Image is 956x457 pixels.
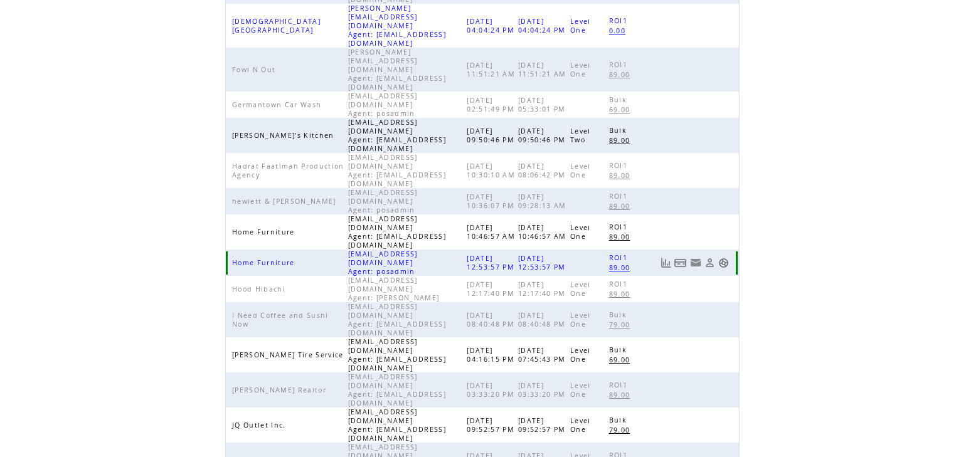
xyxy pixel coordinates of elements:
span: [DATE] 10:46:57 AM [518,223,570,241]
a: Support [718,258,729,268]
span: [DATE] 07:45:43 PM [518,346,569,364]
span: [DATE] 08:40:48 PM [467,311,518,328]
span: Level One [570,280,591,298]
a: 89.00 [609,389,637,400]
span: 89.00 [609,171,634,180]
span: [EMAIL_ADDRESS][DOMAIN_NAME] Agent: [PERSON_NAME] [348,276,443,302]
a: View Profile [704,258,715,268]
a: 89.00 [609,170,637,181]
span: Level One [570,346,591,364]
span: Germantown Car Wash [232,100,324,109]
span: [DATE] 08:40:48 PM [518,311,569,328]
span: JQ Outlet Inc. [232,421,289,429]
span: Level One [570,311,591,328]
span: Level One [570,381,591,399]
span: [EMAIL_ADDRESS][DOMAIN_NAME] Agent: [EMAIL_ADDRESS][DOMAIN_NAME] [348,153,446,188]
span: 79.00 [609,320,634,329]
span: [PERSON_NAME] Tire Service [232,350,347,359]
span: [EMAIL_ADDRESS][DOMAIN_NAME] Agent: posadmin [348,250,418,276]
span: [DATE] 10:30:10 AM [467,162,518,179]
span: hewlett & [PERSON_NAME] [232,197,339,206]
span: 89.00 [609,263,634,272]
a: 69.00 [609,354,637,365]
span: ROI1 [609,192,630,201]
a: 79.00 [609,319,637,330]
span: [DATE] 09:52:57 PM [467,416,518,434]
a: 0.00 [609,25,632,36]
a: 89.00 [609,262,637,273]
span: Bulk [609,310,630,319]
span: 89.00 [609,290,634,298]
span: [DATE] 12:53:57 PM [518,254,569,271]
span: [DATE] 10:46:57 AM [467,223,518,241]
span: Bulk [609,126,630,135]
span: [DATE] 12:53:57 PM [467,254,518,271]
span: [DATE] 04:04:24 PM [518,17,569,34]
span: [DATE] 08:06:42 PM [518,162,569,179]
span: [DATE] 05:33:01 PM [518,96,569,113]
span: ROI1 [609,60,630,69]
span: [DATE] 03:33:20 PM [467,381,518,399]
span: Bulk [609,95,630,104]
span: 89.00 [609,391,634,399]
span: Level Two [570,127,591,144]
span: Bulk [609,416,630,424]
span: [DATE] 03:33:20 PM [518,381,569,399]
span: ROI1 [609,16,630,25]
span: Bulk [609,345,630,354]
a: 89.00 [609,288,637,299]
span: [DATE] 02:51:49 PM [467,96,518,113]
span: 89.00 [609,70,634,79]
span: Hood Hibachi [232,285,289,293]
span: ROI1 [609,223,630,231]
span: Level One [570,162,591,179]
span: [DATE] 04:16:15 PM [467,346,518,364]
a: 89.00 [609,69,637,80]
span: ROI1 [609,381,630,389]
span: I Need Coffee and Sushi Now [232,311,329,328]
span: [DEMOGRAPHIC_DATA][GEOGRAPHIC_DATA] [232,17,321,34]
span: Fowl N Out [232,65,279,74]
a: 79.00 [609,424,637,435]
span: [EMAIL_ADDRESS][DOMAIN_NAME] Agent: [EMAIL_ADDRESS][DOMAIN_NAME] [348,407,446,443]
span: [EMAIL_ADDRESS][DOMAIN_NAME] Agent: posadmin [348,92,418,118]
span: [EMAIL_ADDRESS][DOMAIN_NAME] Agent: [EMAIL_ADDRESS][DOMAIN_NAME] [348,118,446,153]
a: 89.00 [609,135,637,145]
span: [DATE] 09:28:13 AM [518,192,570,210]
span: [DATE] 09:50:46 PM [467,127,518,144]
a: Resend welcome email to this user [690,257,701,268]
span: [EMAIL_ADDRESS][DOMAIN_NAME] Agent: [EMAIL_ADDRESS][DOMAIN_NAME] [348,372,446,407]
span: ROI1 [609,161,630,170]
span: 69.00 [609,355,634,364]
a: View Usage [661,258,671,268]
span: 89.00 [609,233,634,241]
span: ROI1 [609,280,630,288]
a: 69.00 [609,104,637,115]
span: Level One [570,17,591,34]
span: 89.00 [609,136,634,145]
a: 89.00 [609,201,637,211]
span: 0.00 [609,26,629,35]
span: Hadrat Faatimah Production Agency [232,162,344,179]
span: [DATE] 09:52:57 PM [518,416,569,434]
span: Home Furniture [232,258,298,267]
span: ROI1 [609,253,630,262]
span: [EMAIL_ADDRESS][DOMAIN_NAME] Agent: posadmin [348,188,418,214]
span: Level One [570,223,591,241]
span: [DATE] 12:17:40 PM [518,280,569,298]
span: 79.00 [609,426,634,434]
span: Level One [570,416,591,434]
span: [DATE] 04:04:24 PM [467,17,518,34]
a: View Bills [674,258,687,268]
span: [EMAIL_ADDRESS][DOMAIN_NAME] Agent: [EMAIL_ADDRESS][DOMAIN_NAME] [348,214,446,250]
span: [DATE] 11:51:21 AM [467,61,518,78]
span: [DATE] 10:36:07 PM [467,192,518,210]
span: [PERSON_NAME][EMAIL_ADDRESS][DOMAIN_NAME] Agent: [EMAIL_ADDRESS][DOMAIN_NAME] [348,4,446,48]
span: 69.00 [609,105,634,114]
span: Home Furniture [232,228,298,236]
span: [EMAIL_ADDRESS][DOMAIN_NAME] Agent: [EMAIL_ADDRESS][DOMAIN_NAME] [348,302,446,337]
span: [PERSON_NAME]'s Kitchen [232,131,337,140]
span: 89.00 [609,202,634,211]
span: [PERSON_NAME][EMAIL_ADDRESS][DOMAIN_NAME] Agent: [EMAIL_ADDRESS][DOMAIN_NAME] [348,48,446,92]
a: 89.00 [609,231,637,242]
